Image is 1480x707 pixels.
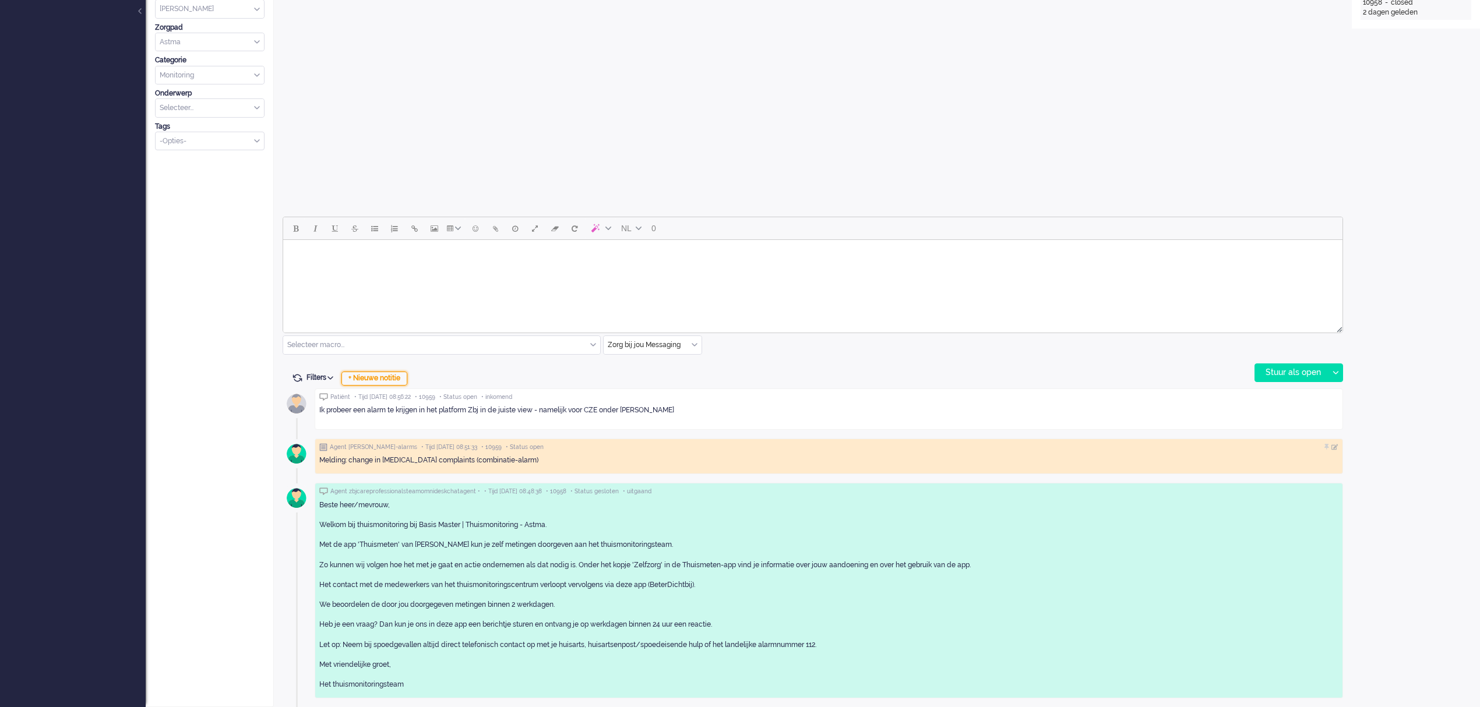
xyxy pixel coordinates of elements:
button: Bullet list [365,218,385,238]
button: Strikethrough [345,218,365,238]
button: 0 [646,218,661,238]
img: avatar [282,389,311,418]
button: Underline [325,218,345,238]
button: Language [616,218,646,238]
span: Patiënt [330,393,350,401]
button: Insert/edit image [424,218,444,238]
button: Bold [286,218,305,238]
button: Italic [305,218,325,238]
iframe: Rich Text Area [283,240,1342,322]
span: • 10959 [481,443,502,451]
span: • Status gesloten [570,487,619,496]
button: Fullscreen [525,218,545,238]
span: • Tijd [DATE] 08:48:38 [484,487,542,496]
div: Beste heer/mevrouw, Welkom bij thuismonitoring bij Basis Master | Thuismonitoring - Astma. Met de... [319,500,1338,690]
div: Tags [155,122,265,132]
button: Clear formatting [545,218,565,238]
button: Numbered list [385,218,404,238]
img: ic_note_grey.svg [319,443,327,451]
span: Agent zbjcareprofessionalsteamomnideskchatagent • [330,487,480,496]
span: • Tijd [DATE] 08:56:22 [354,393,411,401]
img: avatar [282,439,311,468]
div: Melding: change in [MEDICAL_DATA] complaints (combinatie-alarm) [319,455,1338,465]
img: ic_chat_grey.svg [319,393,328,401]
div: Resize [1333,322,1342,333]
div: Select Tags [155,132,265,151]
span: • 10959 [415,393,435,401]
div: Onderwerp [155,89,265,98]
span: • inkomend [481,393,512,401]
button: Table [444,218,466,238]
div: Zorgpad [155,23,265,33]
p: Ik probeer een alarm te krijgen in het platform Zbj in de juiste view - namelijk voor CZE onder [... [319,405,1338,415]
button: Emoticons [466,218,485,238]
span: NL [621,224,632,233]
button: Insert/edit link [404,218,424,238]
button: AI [584,218,616,238]
button: Delay message [505,218,525,238]
button: Add attachment [485,218,505,238]
div: 2 dagen geleden [1363,8,1469,17]
span: 0 [651,224,656,233]
span: • uitgaand [623,487,651,496]
div: Categorie [155,55,265,65]
span: Filters [306,373,337,381]
img: ic_chat_grey.svg [319,487,328,495]
span: Agent [PERSON_NAME]-alarms [330,443,417,451]
span: • Tijd [DATE] 08:51:33 [421,443,477,451]
div: + Nieuwe notitie [341,372,407,386]
span: • 10958 [546,487,566,496]
button: Reset content [565,218,584,238]
span: • Status open [506,443,544,451]
img: avatar [282,483,311,512]
span: • Status open [439,393,477,401]
div: Stuur als open [1255,364,1328,381]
